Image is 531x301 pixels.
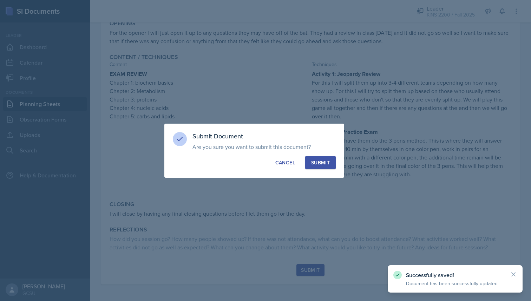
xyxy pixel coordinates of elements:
[305,156,336,169] button: Submit
[275,159,295,166] div: Cancel
[192,143,336,150] p: Are you sure you want to submit this document?
[192,132,336,140] h3: Submit Document
[269,156,301,169] button: Cancel
[406,271,504,279] p: Successfully saved!
[311,159,330,166] div: Submit
[406,280,504,287] p: Document has been successfully updated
